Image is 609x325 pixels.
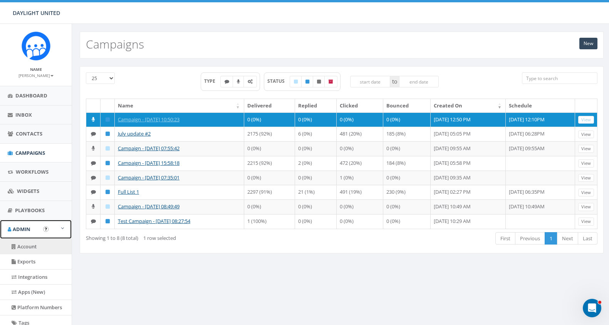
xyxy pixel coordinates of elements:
i: Automated Message [248,79,253,84]
td: [DATE] 12:10PM [506,112,575,127]
th: Replied [295,99,337,112]
i: Published [106,161,110,166]
span: STATUS [267,78,290,84]
i: Draft [294,79,298,84]
span: Inbox [15,111,32,118]
i: Published [106,189,110,194]
span: to [390,76,399,87]
input: Type to search [522,72,597,84]
a: 1 [545,232,557,245]
span: Workflows [16,168,49,175]
span: 1 row selected [143,235,176,241]
td: 0 (0%) [383,171,431,185]
div: Showing 1 to 8 (8 total) [86,231,292,242]
td: [DATE] 02:27 PM [431,185,506,199]
i: Text SMS [91,175,96,180]
td: 6 (0%) [295,127,337,141]
a: View [578,218,594,226]
td: 491 (19%) [337,185,383,199]
i: Draft [106,146,110,151]
td: 0 (0%) [295,214,337,229]
img: Rally_Corp_Icon.png [22,32,50,60]
td: 0 (0%) [244,199,295,214]
a: Campaign - [DATE] 15:58:18 [118,159,180,166]
td: [DATE] 05:05 PM [431,127,506,141]
th: Created On: activate to sort column ascending [431,99,506,112]
td: [DATE] 09:55 AM [431,141,506,156]
td: 0 (0%) [383,141,431,156]
i: Published [305,79,309,84]
i: Published [106,131,110,136]
a: View [578,203,594,211]
a: Previous [515,232,545,245]
i: Text SMS [91,189,96,194]
td: 1 (100%) [244,214,295,229]
span: Playbooks [15,207,45,214]
a: Next [557,232,578,245]
a: Last [578,232,597,245]
span: Dashboard [15,92,47,99]
td: 1 (0%) [337,171,383,185]
a: Campaign - [DATE] 08:49:49 [118,203,180,210]
span: Campaigns [15,149,45,156]
td: 481 (20%) [337,127,383,141]
label: Published [301,76,314,87]
small: Name [30,67,42,72]
td: [DATE] 09:55AM [506,141,575,156]
td: [DATE] 09:35 AM [431,171,506,185]
h2: Campaigns [86,38,144,50]
td: 2 (0%) [295,156,337,171]
td: 2297 (91%) [244,185,295,199]
td: 472 (20%) [337,156,383,171]
a: View [578,145,594,153]
span: DAYLIGHT UNITED [13,9,60,17]
a: View [578,116,594,124]
td: 0 (0%) [383,214,431,229]
i: Ringless Voice Mail [92,146,95,151]
td: 0 (0%) [337,112,383,127]
a: [PERSON_NAME] [18,72,54,79]
td: 0 (0%) [244,141,295,156]
td: 0 (0%) [337,199,383,214]
td: 21 (1%) [295,185,337,199]
th: Schedule [506,99,575,112]
small: [PERSON_NAME] [18,73,54,78]
a: July update #2 [118,130,151,137]
td: 2215 (92%) [244,156,295,171]
label: Archived [324,76,337,87]
span: TYPE [204,78,221,84]
input: start date [350,76,390,87]
a: Full List 1 [118,188,139,195]
td: 184 (8%) [383,156,431,171]
td: 0 (0%) [383,199,431,214]
a: New [579,38,597,49]
td: 0 (0%) [295,141,337,156]
i: Text SMS [91,161,96,166]
button: Open In-App Guide [43,226,49,232]
td: [DATE] 10:49 AM [431,199,506,214]
i: Ringless Voice Mail [237,79,240,84]
td: 0 (0%) [244,112,295,127]
i: Ringless Voice Mail [92,204,95,209]
th: Name: activate to sort column ascending [115,99,244,112]
td: 0 (0%) [337,141,383,156]
a: View [578,159,594,168]
a: Test Campaign - [DATE] 08:27:54 [118,218,190,224]
a: Campaign - [DATE] 07:55:42 [118,145,180,152]
i: Published [106,219,110,224]
label: Text SMS [220,76,233,87]
input: end date [399,76,439,87]
td: 0 (0%) [244,171,295,185]
span: Contacts [16,130,42,137]
i: Draft [106,175,110,180]
td: [DATE] 06:35PM [506,185,575,199]
td: 0 (0%) [295,171,337,185]
td: 0 (0%) [295,112,337,127]
td: 0 (0%) [383,112,431,127]
a: View [578,131,594,139]
a: Campaign - [DATE] 10:50:23 [118,116,180,123]
i: Text SMS [91,131,96,136]
i: Ringless Voice Mail [92,117,95,122]
label: Automated Message [243,76,257,87]
td: 2175 (92%) [244,127,295,141]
